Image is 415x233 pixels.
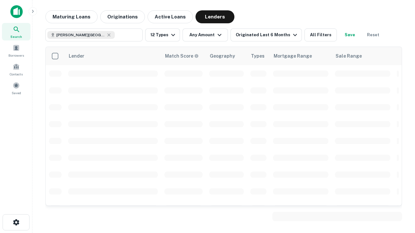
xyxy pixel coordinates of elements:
button: Reset [363,28,384,41]
iframe: Chat Widget [383,161,415,192]
div: Lender [69,52,84,60]
th: Mortgage Range [270,47,332,65]
span: Contacts [10,72,23,77]
div: Geography [210,52,235,60]
a: Contacts [2,61,30,78]
img: capitalize-icon.png [10,5,23,18]
div: Types [251,52,265,60]
span: Borrowers [8,53,24,58]
button: Any Amount [183,28,228,41]
button: Maturing Loans [45,10,98,23]
a: Saved [2,79,30,97]
div: Originated Last 6 Months [236,31,299,39]
th: Sale Range [332,47,394,65]
a: Borrowers [2,42,30,59]
th: Capitalize uses an advanced AI algorithm to match your search with the best lender. The match sco... [161,47,206,65]
span: Search [10,34,22,39]
button: Originated Last 6 Months [231,28,302,41]
button: All Filters [304,28,337,41]
div: Sale Range [336,52,362,60]
th: Lender [65,47,161,65]
th: Types [247,47,270,65]
button: Originations [100,10,145,23]
th: Geography [206,47,247,65]
a: Search [2,23,30,40]
span: Saved [12,90,21,95]
button: Active Loans [148,10,193,23]
div: Capitalize uses an advanced AI algorithm to match your search with the best lender. The match sco... [165,52,199,60]
button: Lenders [196,10,234,23]
span: [PERSON_NAME][GEOGRAPHIC_DATA], [GEOGRAPHIC_DATA] [56,32,105,38]
button: 12 Types [145,28,180,41]
button: Save your search to get updates of matches that match your search criteria. [339,28,360,41]
div: Mortgage Range [274,52,312,60]
h6: Match Score [165,52,197,60]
